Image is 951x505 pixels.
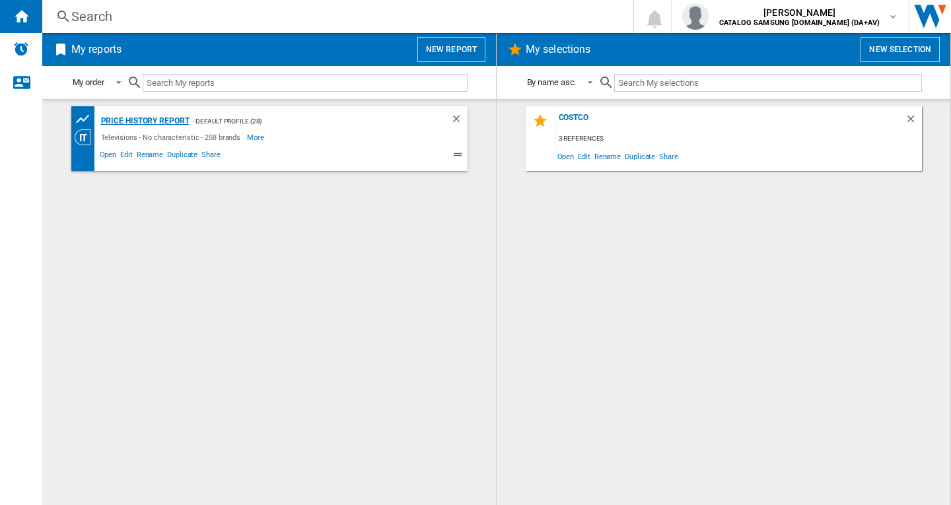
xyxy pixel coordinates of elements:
span: Duplicate [623,147,657,165]
div: Televisions - No characteristic - 258 brands [98,129,248,145]
span: Duplicate [165,149,199,164]
span: More [247,129,266,145]
b: CATALOG SAMSUNG [DOMAIN_NAME] (DA+AV) [719,18,880,27]
button: New report [417,37,485,62]
h2: My selections [523,37,593,62]
div: Price History Report [98,113,190,129]
span: Edit [576,147,592,165]
div: Delete [450,113,468,129]
span: Share [657,147,680,165]
h2: My reports [69,37,124,62]
span: Rename [135,149,165,164]
span: Open [555,147,577,165]
span: Open [98,149,119,164]
input: Search My reports [143,74,468,92]
div: 3 references [555,131,922,147]
div: Product prices grid [75,111,98,127]
span: Rename [592,147,623,165]
span: Edit [118,149,135,164]
div: - Default profile (28) [190,113,424,129]
div: Category View [75,129,98,145]
span: [PERSON_NAME] [719,6,880,19]
div: Costco [555,113,905,131]
img: profile.jpg [682,3,709,30]
span: Share [199,149,223,164]
div: By name asc. [527,77,577,87]
div: My order [73,77,104,87]
button: New selection [861,37,940,62]
img: alerts-logo.svg [13,41,29,57]
input: Search My selections [614,74,921,92]
div: Search [71,7,598,26]
div: Delete [905,113,922,131]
